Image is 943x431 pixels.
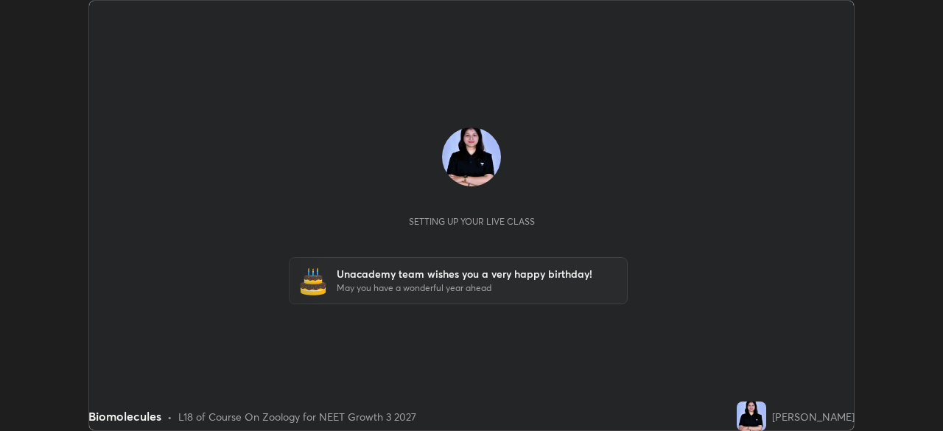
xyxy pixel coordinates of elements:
[772,409,855,424] div: [PERSON_NAME]
[409,216,535,227] div: Setting up your live class
[178,409,416,424] div: L18 of Course On Zoology for NEET Growth 3 2027
[88,407,161,425] div: Biomolecules
[737,402,766,431] img: f3274e365041448fb68da36d93efd048.jpg
[442,127,501,186] img: f3274e365041448fb68da36d93efd048.jpg
[167,409,172,424] div: •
